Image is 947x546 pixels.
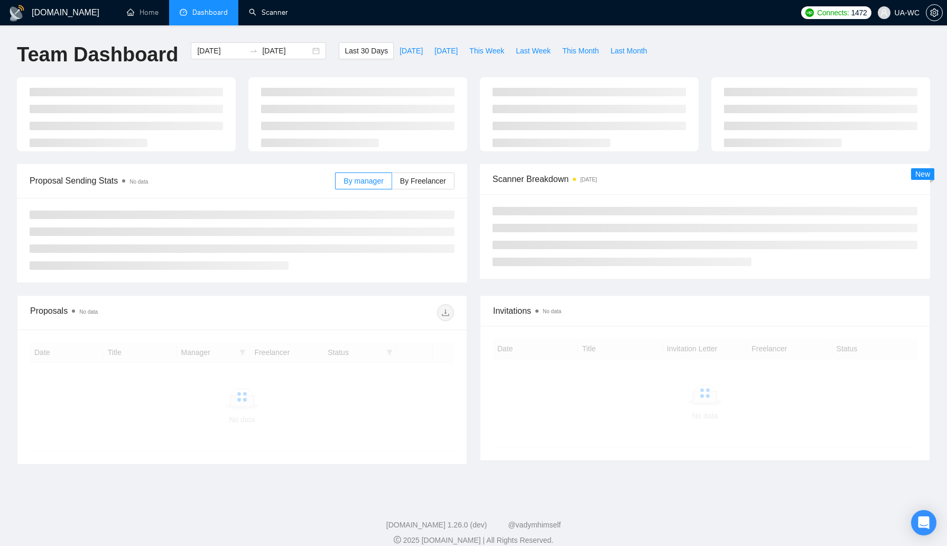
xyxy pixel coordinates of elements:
span: swap-right [249,47,258,55]
a: [DOMAIN_NAME] 1.26.0 (dev) [386,521,487,529]
button: Last Month [605,42,653,59]
input: End date [262,45,310,57]
span: [DATE] [434,45,458,57]
span: Invitations [493,304,917,317]
span: By Freelancer [400,177,446,185]
button: setting [926,4,943,21]
h1: Team Dashboard [17,42,178,67]
span: Connects: [817,7,849,19]
span: No data [79,309,98,315]
a: setting [926,8,943,17]
button: This Week [463,42,510,59]
span: New [915,170,930,178]
span: user [880,9,888,16]
span: This Week [469,45,504,57]
span: This Month [562,45,599,57]
span: copyright [394,536,401,543]
span: to [249,47,258,55]
span: Dashboard [192,8,228,17]
span: [DATE] [400,45,423,57]
img: logo [8,5,25,22]
span: 1472 [851,7,867,19]
span: No data [129,179,148,185]
span: Last 30 Days [345,45,388,57]
span: Scanner Breakdown [493,172,917,186]
a: homeHome [127,8,159,17]
time: [DATE] [580,177,597,183]
button: Last Week [510,42,556,59]
span: No data [543,308,561,314]
button: Last 30 Days [339,42,394,59]
span: By manager [343,177,383,185]
span: setting [926,8,942,17]
a: @vadymhimself [508,521,561,529]
button: [DATE] [394,42,429,59]
span: Last Month [610,45,647,57]
a: searchScanner [249,8,288,17]
input: Start date [197,45,245,57]
div: 2025 [DOMAIN_NAME] | All Rights Reserved. [8,535,939,546]
img: upwork-logo.png [805,8,814,17]
div: Open Intercom Messenger [911,510,936,535]
span: dashboard [180,8,187,16]
button: This Month [556,42,605,59]
button: [DATE] [429,42,463,59]
div: Proposals [30,304,242,321]
span: Last Week [516,45,551,57]
span: Proposal Sending Stats [30,174,335,187]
